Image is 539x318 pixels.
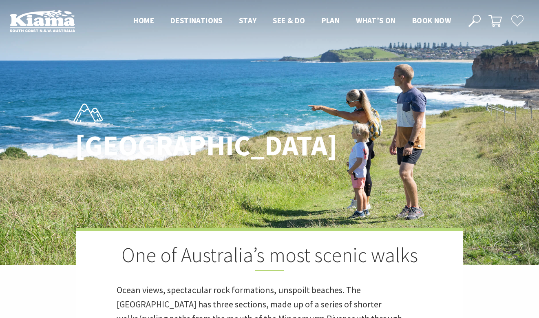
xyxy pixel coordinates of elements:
[10,10,75,32] img: Kiama Logo
[322,15,340,25] span: Plan
[125,14,459,28] nav: Main Menu
[356,15,396,25] span: What’s On
[239,15,257,25] span: Stay
[412,15,451,25] span: Book now
[75,130,305,161] h1: [GEOGRAPHIC_DATA]
[117,243,422,271] h2: One of Australia’s most scenic walks
[273,15,305,25] span: See & Do
[170,15,223,25] span: Destinations
[133,15,154,25] span: Home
